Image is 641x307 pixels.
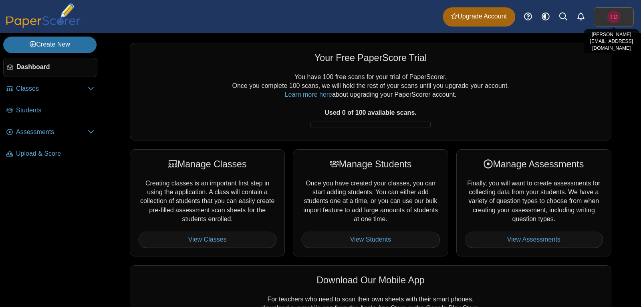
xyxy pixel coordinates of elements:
a: PaperScorer [3,22,83,29]
div: Creating classes is an important first step in using the application. A class will contain a coll... [130,149,285,256]
a: Upgrade Account [443,7,515,26]
span: Assessments [16,128,88,136]
a: Dashboard [3,58,97,77]
span: Classes [16,84,88,93]
a: Assessments [3,123,97,142]
div: Manage Students [301,158,439,171]
div: Download Our Mobile App [138,274,603,287]
div: Your Free PaperScore Trial [138,51,603,64]
div: Manage Assessments [465,158,603,171]
span: Dashboard [16,63,94,71]
div: Finally, you will want to create assessments for collecting data from your students. We have a va... [456,149,611,256]
span: Upgrade Account [451,12,507,21]
a: Learn more here [285,91,332,98]
span: Trevor Douville [607,10,620,23]
a: Students [3,101,97,120]
span: Students [16,106,94,115]
span: Trevor Douville [610,14,618,20]
img: PaperScorer [3,3,83,28]
a: Classes [3,79,97,99]
a: Alerts [572,8,590,26]
span: Upload & Score [16,149,94,158]
a: Trevor Douville [594,7,634,26]
a: Create New [3,37,97,53]
b: Used 0 of 100 available scans. [325,109,416,116]
a: View Students [301,232,439,248]
a: View Assessments [465,232,603,248]
a: View Classes [138,232,276,248]
div: You have 100 free scans for your trial of PaperScorer. Once you complete 100 scans, we will hold ... [138,73,603,132]
div: Manage Classes [138,158,276,171]
a: Upload & Score [3,144,97,164]
div: Once you have created your classes, you can start adding students. You can either add students on... [293,149,448,256]
div: [PERSON_NAME] [EMAIL_ADDRESS][DOMAIN_NAME] [584,29,639,53]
